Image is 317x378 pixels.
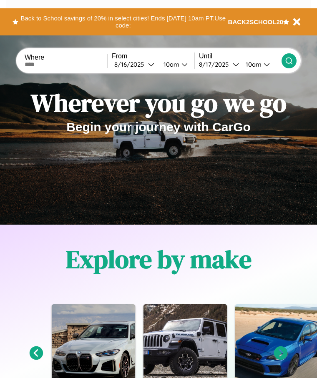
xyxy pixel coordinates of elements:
button: 8/16/2025 [112,60,157,69]
button: 10am [157,60,194,69]
button: Back to School savings of 20% in select cities! Ends [DATE] 10am PT.Use code: [18,13,228,31]
div: 10am [159,60,181,68]
div: 8 / 16 / 2025 [114,60,148,68]
label: Where [25,54,107,61]
b: BACK2SCHOOL20 [228,18,284,25]
label: From [112,53,194,60]
div: 10am [242,60,264,68]
div: 8 / 17 / 2025 [199,60,233,68]
button: 10am [239,60,282,69]
label: Until [199,53,282,60]
h1: Explore by make [66,242,252,276]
